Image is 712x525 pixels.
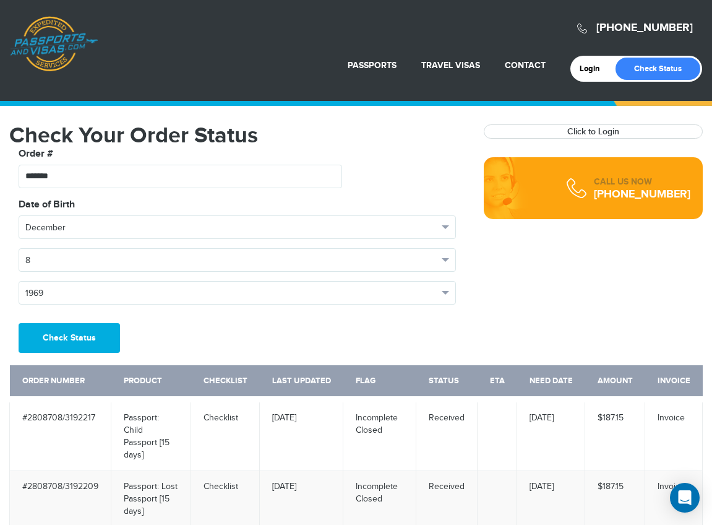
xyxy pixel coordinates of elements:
[580,64,609,74] a: Login
[25,222,438,234] span: December
[19,248,456,272] button: 8
[348,60,397,71] a: Passports
[594,176,690,188] div: CALL US NOW
[19,215,456,239] button: December
[505,60,546,71] a: Contact
[421,60,480,71] a: Travel Visas
[615,58,700,80] a: Check Status
[343,399,416,471] td: Incomplete Closed
[596,21,693,35] a: [PHONE_NUMBER]
[645,365,703,399] th: Invoice
[517,365,585,399] th: Need Date
[204,413,238,423] a: Checklist
[19,147,53,162] label: Order #
[9,124,465,147] h1: Check Your Order Status
[111,399,191,471] td: Passport: Child Passport [15 days]
[478,365,517,399] th: ETA
[567,126,619,137] a: Click to Login
[19,197,75,212] label: Date of Birth
[343,365,416,399] th: Flag
[416,399,478,471] td: Received
[594,188,690,201] div: [PHONE_NUMBER]
[10,16,98,72] a: Passports & [DOMAIN_NAME]
[19,281,456,305] button: 1969
[260,365,343,399] th: Last Updated
[10,399,111,471] td: #2808708/3192217
[25,287,438,300] span: 1969
[670,483,700,513] div: Open Intercom Messenger
[416,365,478,399] th: Status
[517,399,585,471] td: [DATE]
[191,365,260,399] th: Checklist
[25,254,438,267] span: 8
[204,482,238,492] a: Checklist
[19,323,120,353] button: Check Status
[585,365,645,399] th: Amount
[10,365,111,399] th: Order Number
[658,413,685,423] a: Invoice
[658,482,685,492] a: Invoice
[111,365,191,399] th: Product
[260,399,343,471] td: [DATE]
[585,399,645,471] td: $187.15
